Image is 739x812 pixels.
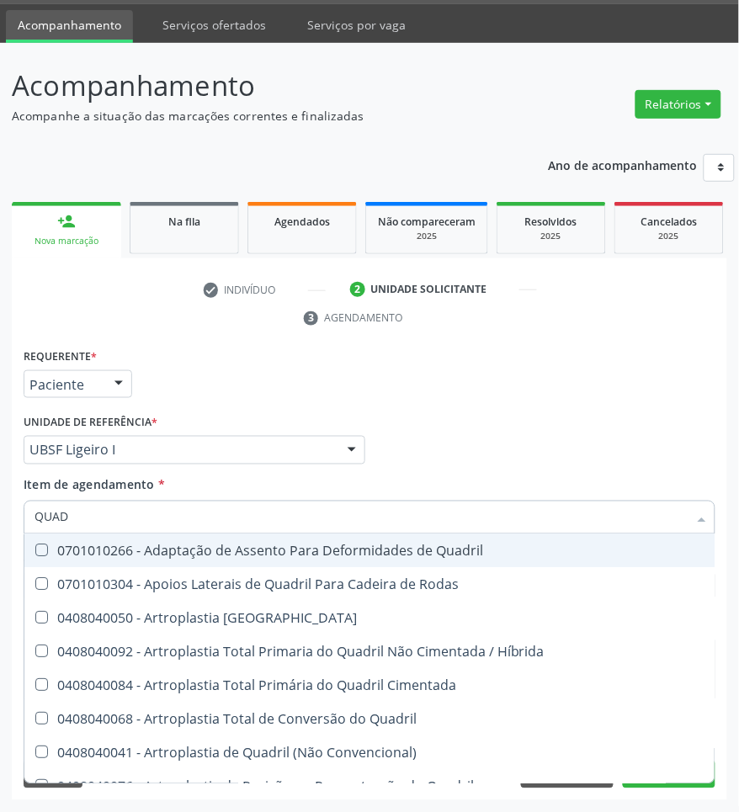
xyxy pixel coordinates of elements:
[6,10,133,43] a: Acompanhamento
[29,376,98,393] span: Paciente
[525,215,577,229] span: Resolvidos
[57,212,76,231] div: person_add
[641,215,698,229] span: Cancelados
[24,410,157,436] label: Unidade de referência
[635,90,721,119] button: Relatórios
[509,230,593,242] div: 2025
[378,215,476,229] span: Não compareceram
[168,215,200,229] span: Na fila
[549,154,698,175] p: Ano de acompanhamento
[29,442,331,459] span: UBSF Ligeiro I
[274,215,330,229] span: Agendados
[627,230,711,242] div: 2025
[371,282,487,297] div: Unidade solicitante
[12,107,513,125] p: Acompanhe a situação das marcações correntes e finalizadas
[350,282,365,297] div: 2
[24,235,109,247] div: Nova marcação
[35,501,688,534] input: Buscar por procedimentos
[12,65,513,107] p: Acompanhamento
[151,10,278,40] a: Serviços ofertados
[24,477,155,493] span: Item de agendamento
[378,230,476,242] div: 2025
[295,10,417,40] a: Serviços por vaga
[24,344,97,370] label: Requerente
